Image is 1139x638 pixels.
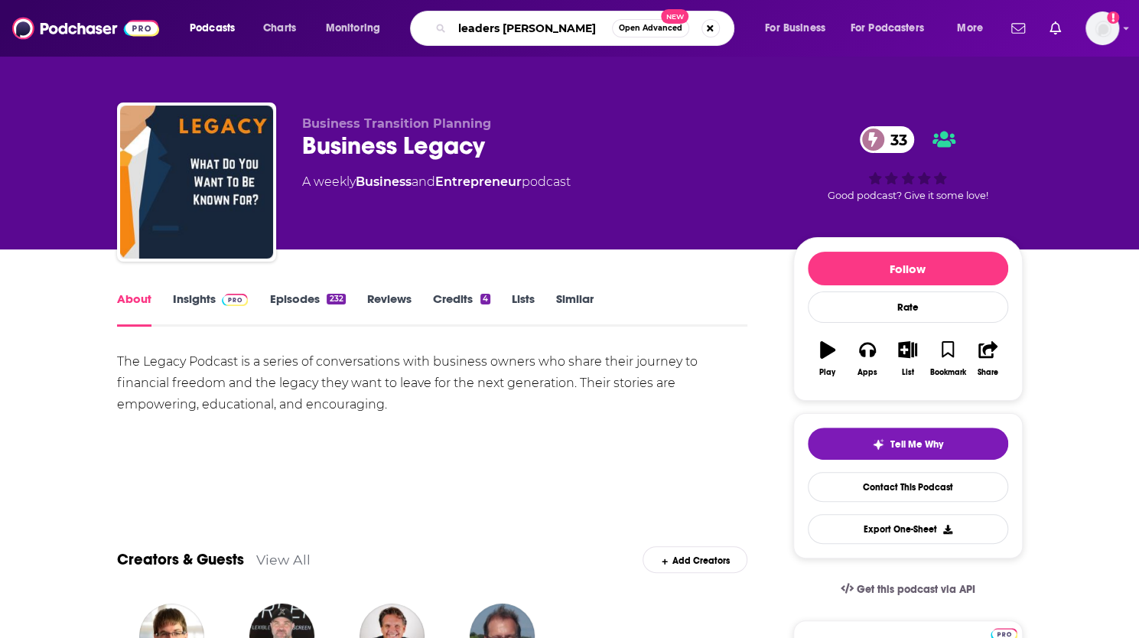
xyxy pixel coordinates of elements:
button: Apps [848,331,887,386]
span: For Business [765,18,825,39]
span: Podcasts [190,18,235,39]
div: A weekly podcast [302,173,571,191]
a: Credits4 [433,291,490,327]
a: Business [356,174,412,189]
svg: Add a profile image [1107,11,1119,24]
span: Monitoring [326,18,380,39]
a: InsightsPodchaser Pro [173,291,249,327]
button: Export One-Sheet [808,514,1008,544]
a: Episodes232 [269,291,345,327]
div: Bookmark [929,368,965,377]
span: Business Transition Planning [302,116,491,131]
button: open menu [179,16,255,41]
div: The Legacy Podcast is a series of conversations with business owners who share their journey to f... [117,351,748,415]
a: Entrepreneur [435,174,522,189]
button: open menu [754,16,844,41]
a: About [117,291,151,327]
a: Reviews [367,291,412,327]
a: Contact This Podcast [808,472,1008,502]
a: View All [256,552,311,568]
button: Follow [808,252,1008,285]
a: Show notifications dropdown [1005,15,1031,41]
span: For Podcasters [851,18,924,39]
button: Share [968,331,1007,386]
span: New [661,9,688,24]
a: Creators & Guests [117,550,244,569]
button: open menu [315,16,400,41]
span: Charts [263,18,296,39]
button: List [887,331,927,386]
button: Open AdvancedNew [612,19,689,37]
button: open menu [841,16,946,41]
img: tell me why sparkle [872,438,884,451]
button: Show profile menu [1085,11,1119,45]
span: Open Advanced [619,24,682,32]
button: tell me why sparkleTell Me Why [808,428,1008,460]
a: Get this podcast via API [828,571,988,608]
div: List [902,368,914,377]
a: 33 [860,126,915,153]
button: Bookmark [928,331,968,386]
span: Tell Me Why [890,438,943,451]
span: and [412,174,435,189]
div: 232 [327,294,345,304]
img: Podchaser Pro [222,294,249,306]
a: Charts [253,16,305,41]
div: 4 [480,294,490,304]
span: Good podcast? Give it some love! [828,190,988,201]
div: Rate [808,291,1008,323]
span: Get this podcast via API [856,583,975,596]
div: Play [819,368,835,377]
div: 33Good podcast? Give it some love! [793,116,1023,211]
input: Search podcasts, credits, & more... [452,16,612,41]
div: Share [978,368,998,377]
img: User Profile [1085,11,1119,45]
img: Business Legacy [120,106,273,259]
div: Add Creators [643,546,747,573]
button: open menu [946,16,1002,41]
a: Show notifications dropdown [1043,15,1067,41]
span: 33 [875,126,915,153]
span: More [957,18,983,39]
button: Play [808,331,848,386]
div: Search podcasts, credits, & more... [425,11,749,46]
a: Lists [512,291,535,327]
img: Podchaser - Follow, Share and Rate Podcasts [12,14,159,43]
span: Logged in as lucyneubeck [1085,11,1119,45]
a: Similar [556,291,594,327]
div: Apps [858,368,877,377]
